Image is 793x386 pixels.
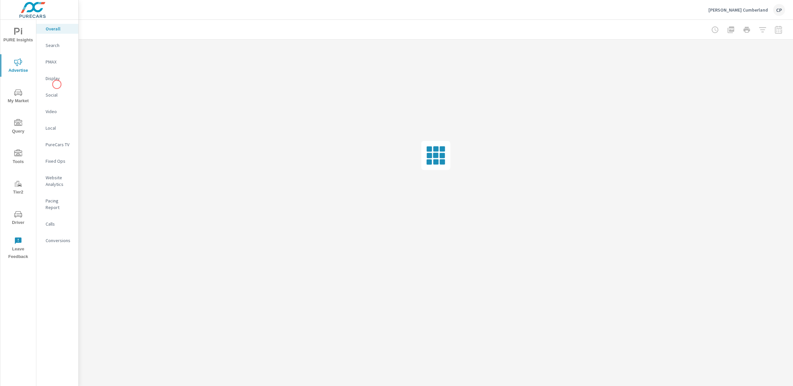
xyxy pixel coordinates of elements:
span: Advertise [2,58,34,74]
p: Website Analytics [46,174,73,188]
p: PureCars TV [46,141,73,148]
div: Fixed Ops [36,156,78,166]
div: Website Analytics [36,173,78,189]
div: nav menu [0,20,36,263]
span: My Market [2,89,34,105]
p: Video [46,108,73,115]
div: Calls [36,219,78,229]
span: Query [2,119,34,135]
span: Tier2 [2,180,34,196]
p: Display [46,75,73,82]
p: Social [46,92,73,98]
span: Tools [2,150,34,166]
p: PMAX [46,59,73,65]
div: Local [36,123,78,133]
div: Overall [36,24,78,34]
div: PureCars TV [36,140,78,150]
p: Conversions [46,237,73,244]
span: PURE Insights [2,28,34,44]
div: PMAX [36,57,78,67]
div: Pacing Report [36,196,78,212]
p: Pacing Report [46,197,73,211]
div: Conversions [36,236,78,245]
div: Display [36,73,78,83]
p: Search [46,42,73,49]
p: Calls [46,221,73,227]
div: Social [36,90,78,100]
div: Search [36,40,78,50]
div: CP [773,4,785,16]
p: Overall [46,25,73,32]
div: Video [36,107,78,116]
p: [PERSON_NAME] Cumberland [708,7,768,13]
p: Local [46,125,73,131]
span: Leave Feedback [2,237,34,261]
p: Fixed Ops [46,158,73,164]
span: Driver [2,210,34,227]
